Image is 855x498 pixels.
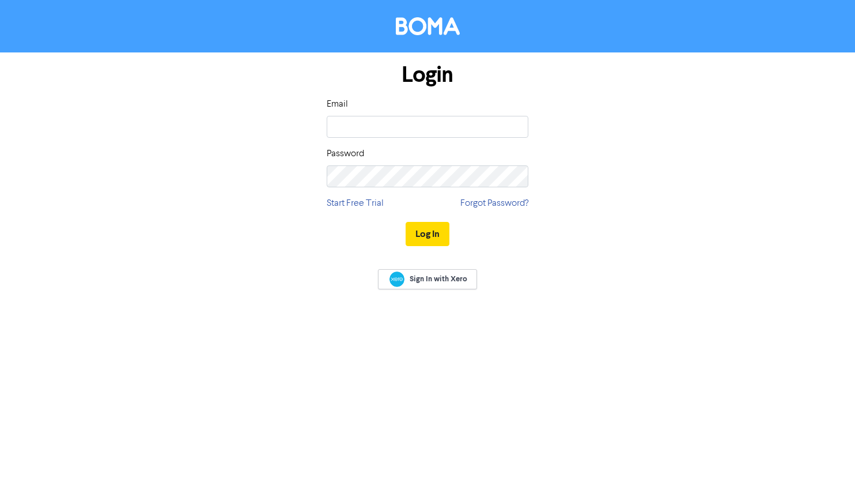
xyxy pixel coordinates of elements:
button: Log In [406,222,449,246]
img: Xero logo [389,271,404,287]
a: Sign In with Xero [378,269,477,289]
span: Sign In with Xero [410,274,467,284]
label: Email [327,97,348,111]
img: BOMA Logo [396,17,460,35]
h1: Login [327,62,528,88]
a: Forgot Password? [460,197,528,210]
a: Start Free Trial [327,197,384,210]
label: Password [327,147,364,161]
